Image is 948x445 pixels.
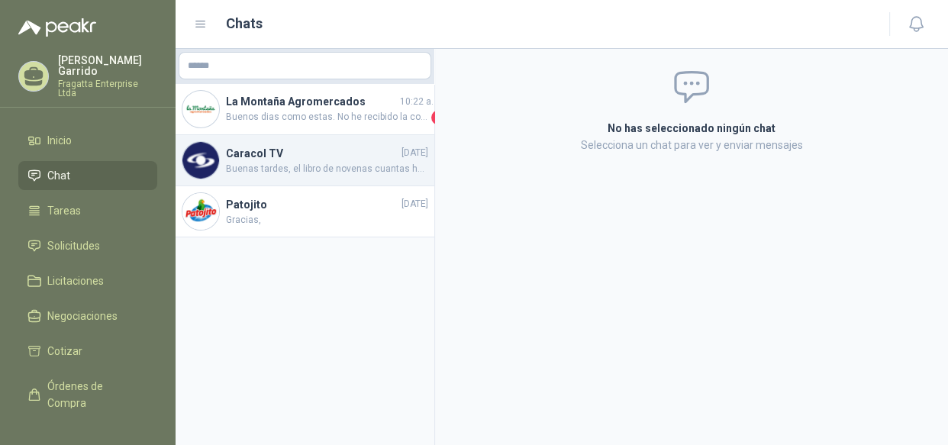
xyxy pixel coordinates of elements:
[453,137,930,153] p: Selecciona un chat para ver y enviar mensajes
[18,337,157,366] a: Cotizar
[176,186,434,237] a: Company LogoPatojito[DATE]Gracias,
[226,213,428,227] span: Gracias,
[226,110,428,125] span: Buenos dias como estas. No he recibido la cotizacion. estoy pendiente
[226,162,428,176] span: Buenas tardes, el libro de novenas cuantas hojas tiene?, material y a cuantas tintas la impresión...
[18,126,157,155] a: Inicio
[18,161,157,190] a: Chat
[47,202,81,219] span: Tareas
[18,231,157,260] a: Solicitudes
[58,55,157,76] p: [PERSON_NAME] Garrido
[182,91,219,127] img: Company Logo
[47,237,100,254] span: Solicitudes
[47,378,143,411] span: Órdenes de Compra
[401,146,428,160] span: [DATE]
[226,13,263,34] h1: Chats
[182,142,219,179] img: Company Logo
[18,302,157,331] a: Negociaciones
[226,93,397,110] h4: La Montaña Agromercados
[18,372,157,418] a: Órdenes de Compra
[176,135,434,186] a: Company LogoCaracol TV[DATE]Buenas tardes, el libro de novenas cuantas hojas tiene?, material y a...
[47,132,72,149] span: Inicio
[176,84,434,135] a: Company LogoLa Montaña Agromercados10:22 a. m.Buenos dias como estas. No he recibido la cotizacio...
[226,145,398,162] h4: Caracol TV
[400,95,447,109] span: 10:22 a. m.
[47,308,118,324] span: Negociaciones
[47,272,104,289] span: Licitaciones
[47,167,70,184] span: Chat
[431,110,447,125] span: 1
[401,197,428,211] span: [DATE]
[453,120,930,137] h2: No has seleccionado ningún chat
[18,196,157,225] a: Tareas
[47,343,82,360] span: Cotizar
[18,18,96,37] img: Logo peakr
[18,266,157,295] a: Licitaciones
[182,193,219,230] img: Company Logo
[226,196,398,213] h4: Patojito
[58,79,157,98] p: Fragatta Enterprise Ltda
